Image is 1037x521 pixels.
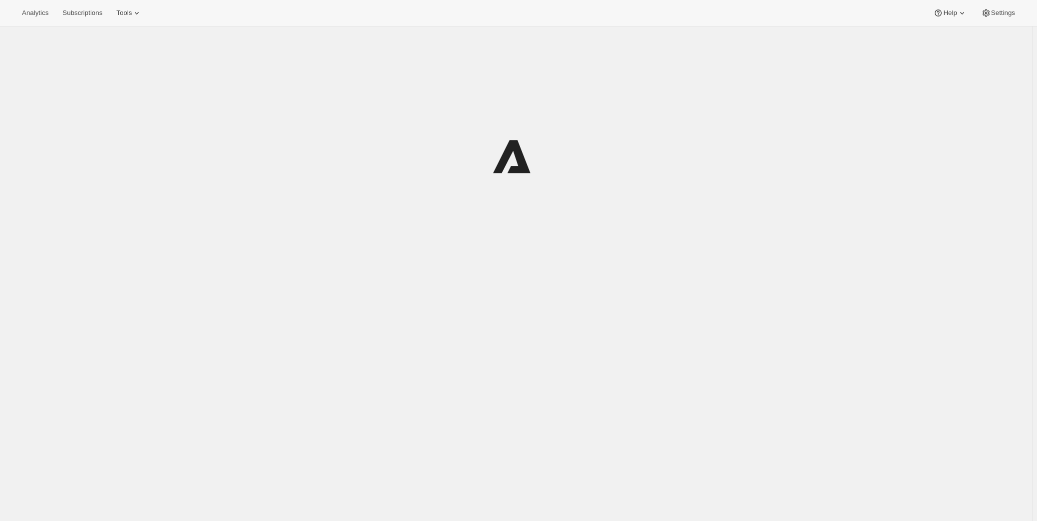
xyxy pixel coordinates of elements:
[975,6,1021,20] button: Settings
[56,6,108,20] button: Subscriptions
[22,9,48,17] span: Analytics
[927,6,973,20] button: Help
[110,6,148,20] button: Tools
[943,9,957,17] span: Help
[16,6,54,20] button: Analytics
[116,9,132,17] span: Tools
[62,9,102,17] span: Subscriptions
[991,9,1015,17] span: Settings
